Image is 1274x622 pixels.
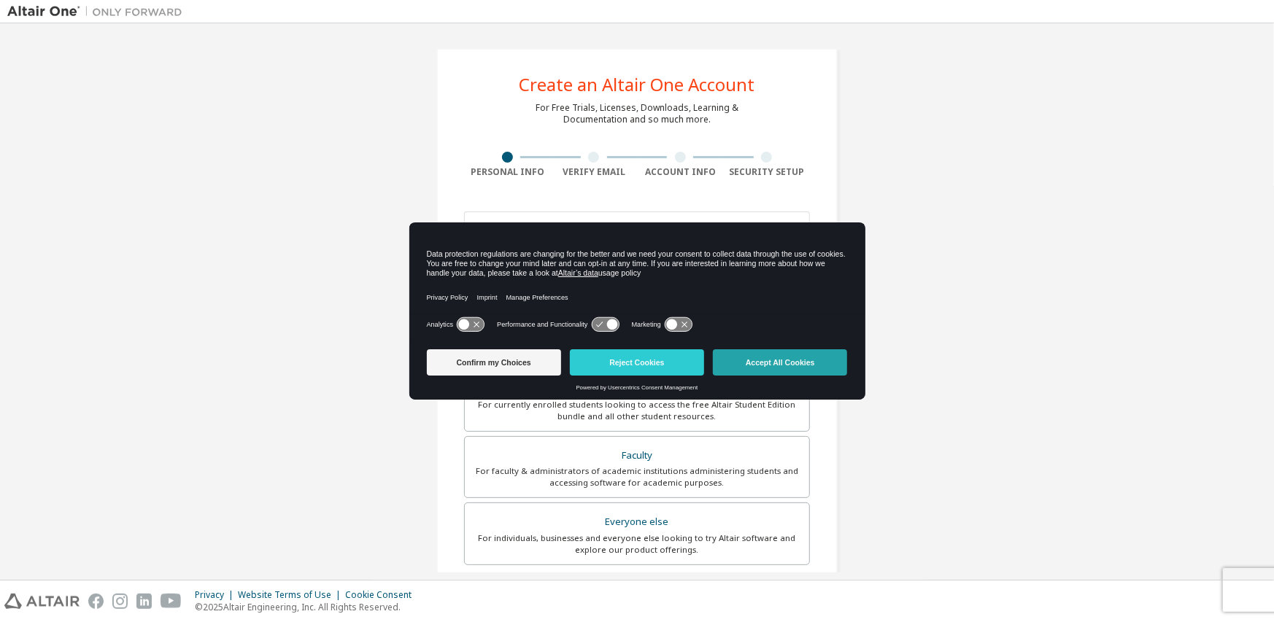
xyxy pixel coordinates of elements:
[637,166,724,178] div: Account Info
[474,465,800,489] div: For faculty & administrators of academic institutions administering students and accessing softwa...
[238,589,345,601] div: Website Terms of Use
[195,601,420,613] p: © 2025 Altair Engineering, Inc. All Rights Reserved.
[345,589,420,601] div: Cookie Consent
[520,76,755,93] div: Create an Altair One Account
[551,166,638,178] div: Verify Email
[112,594,128,609] img: instagram.svg
[474,532,800,556] div: For individuals, businesses and everyone else looking to try Altair software and explore our prod...
[88,594,104,609] img: facebook.svg
[4,594,80,609] img: altair_logo.svg
[536,102,738,125] div: For Free Trials, Licenses, Downloads, Learning & Documentation and so much more.
[195,589,238,601] div: Privacy
[136,594,152,609] img: linkedin.svg
[724,166,811,178] div: Security Setup
[161,594,182,609] img: youtube.svg
[474,399,800,422] div: For currently enrolled students looking to access the free Altair Student Edition bundle and all ...
[7,4,190,19] img: Altair One
[474,512,800,532] div: Everyone else
[464,166,551,178] div: Personal Info
[474,446,800,466] div: Faculty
